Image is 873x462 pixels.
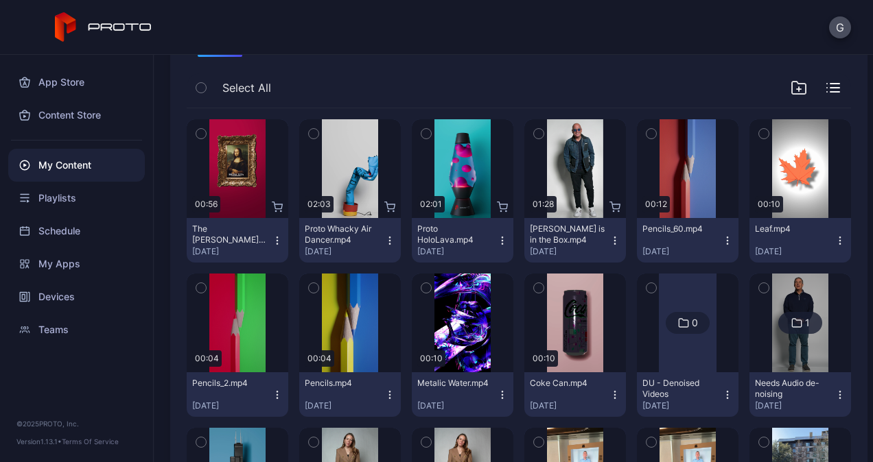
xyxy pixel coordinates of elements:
[530,223,605,245] div: Howie Mandel is in the Box.mp4
[524,218,626,263] button: [PERSON_NAME] is in the Box.mp4[DATE]
[755,223,830,234] div: Leaf.mp4
[305,400,384,411] div: [DATE]
[755,378,830,400] div: Needs Audio de-noising
[749,372,851,417] button: Needs Audio de-noising[DATE]
[8,149,145,182] a: My Content
[16,437,62,446] span: Version 1.13.1 •
[187,218,288,263] button: The [PERSON_NAME] [PERSON_NAME].mp4[DATE]
[299,218,401,263] button: Proto Whacky Air Dancer.mp4[DATE]
[530,400,609,411] div: [DATE]
[805,317,810,329] div: 1
[637,372,738,417] button: DU - Denoised Videos[DATE]
[8,215,145,247] a: Schedule
[692,317,698,329] div: 0
[642,223,718,234] div: Pencils_60.mp4
[642,246,722,257] div: [DATE]
[642,400,722,411] div: [DATE]
[305,223,380,245] div: Proto Whacky Air Dancer.mp4
[412,372,513,417] button: Metalic Water.mp4[DATE]
[192,378,268,389] div: Pencils_2.mp4
[305,246,384,257] div: [DATE]
[530,246,609,257] div: [DATE]
[8,99,145,132] a: Content Store
[637,218,738,263] button: Pencils_60.mp4[DATE]
[829,16,851,38] button: G
[222,80,271,96] span: Select All
[187,372,288,417] button: Pencils_2.mp4[DATE]
[417,378,493,389] div: Metalic Water.mp4
[8,280,145,313] a: Devices
[417,246,497,257] div: [DATE]
[8,247,145,280] a: My Apps
[755,400,835,411] div: [DATE]
[8,182,145,215] a: Playlists
[749,218,851,263] button: Leaf.mp4[DATE]
[192,223,268,245] div: The Mona Lisa.mp4
[412,218,513,263] button: Proto HoloLava.mp4[DATE]
[417,400,497,411] div: [DATE]
[755,246,835,257] div: [DATE]
[192,400,272,411] div: [DATE]
[642,378,718,400] div: DU - Denoised Videos
[530,378,605,389] div: Coke Can.mp4
[524,372,626,417] button: Coke Can.mp4[DATE]
[16,418,137,429] div: © 2025 PROTO, Inc.
[192,246,272,257] div: [DATE]
[8,313,145,346] a: Teams
[299,372,401,417] button: Pencils.mp4[DATE]
[305,378,380,389] div: Pencils.mp4
[62,437,119,446] a: Terms Of Service
[8,66,145,99] a: App Store
[417,223,493,245] div: Proto HoloLava.mp4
